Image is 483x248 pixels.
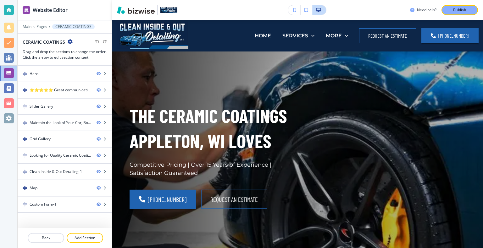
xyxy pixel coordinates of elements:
h2: Website Editor [33,6,68,14]
div: Custom Form-1 [30,202,57,207]
div: ⭐⭐⭐⭐⭐ Great communication! The team did an amazing job on my Highlander! Super thorough. So beaut... [30,87,92,93]
div: DragHero [18,66,112,82]
img: Drag [23,170,27,174]
img: Drag [23,121,27,125]
img: Drag [23,186,27,190]
button: CERAMIC COATINGS [52,24,95,29]
div: Clean Inside & Out Detailing-1 [30,169,82,175]
p: SERVICES [282,32,308,39]
p: MORE [326,32,342,39]
img: Drag [23,72,27,76]
a: [PHONE_NUMBER] [130,190,196,209]
a: [PHONE_NUMBER] [421,28,479,43]
button: Main [23,24,31,29]
img: Drag [23,88,27,92]
p: Add Section [67,235,103,241]
button: Add Section [67,233,103,243]
img: Clean Inside & Out Detailing [116,22,188,49]
div: Looking for Quality Ceramic Coating Solutions? [30,153,92,158]
h2: CERAMIC COATINGS [23,39,65,45]
div: Slider Gallery [30,104,53,109]
button: Pages [36,24,47,29]
div: Map [30,185,37,191]
div: Hero [30,71,38,77]
img: editor icon [23,6,30,14]
button: Publish [441,5,478,15]
div: DragSlider Gallery [18,99,112,114]
button: Request an Estimate [201,190,267,209]
h3: Drag and drop the sections to change the order. Click the arrow to edit section content. [23,49,107,60]
img: Drag [23,202,27,207]
div: Grid Gallery [30,136,51,142]
button: Request an Estimate [359,28,416,43]
div: DragCustom Form-1 [18,197,112,212]
div: DragGrid Gallery [18,131,112,147]
h3: Need help? [417,7,436,13]
div: DragMap [18,180,112,196]
p: Competitive Pricing | Over 15 Years of Experience | Satisfaction Guaranteed [130,161,290,177]
img: Drag [23,153,27,158]
button: Back [28,233,64,243]
img: Your Logo [160,7,177,13]
img: Bizwise Logo [117,6,155,14]
img: Drag [23,137,27,141]
div: DragMaintain the Look of Your Car, Boat or even Plane With Ceramic Coating [18,115,112,131]
div: Maintain the Look of Your Car, Boat or even Plane With Ceramic Coating [30,120,92,126]
p: Publish [453,7,466,13]
h1: The Ceramic Coatings Appleton, WI Loves [130,103,290,154]
p: HOME [255,32,271,39]
div: Drag⭐⭐⭐⭐⭐ Great communication! The team did an amazing job on my Highlander! Super thorough. So b... [18,82,112,98]
div: DragLooking for Quality Ceramic Coating Solutions? [18,148,112,163]
p: CERAMIC COATINGS [55,24,92,29]
p: Back [28,235,64,241]
img: Drag [23,104,27,109]
div: DragClean Inside & Out Detailing-1 [18,164,112,180]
